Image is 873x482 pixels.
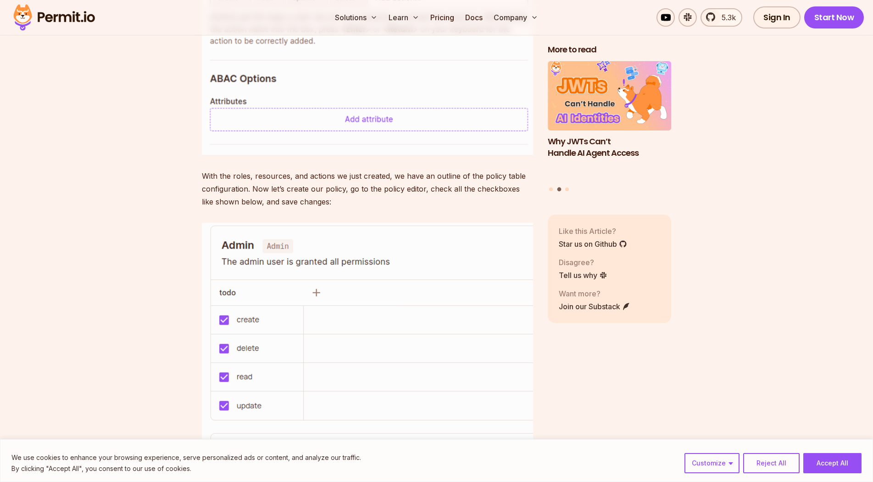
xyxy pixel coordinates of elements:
[559,301,630,312] a: Join our Substack
[559,270,607,281] a: Tell us why
[11,452,361,463] p: We use cookies to enhance your browsing experience, serve personalized ads or content, and analyz...
[803,453,862,473] button: Accept All
[804,6,864,28] a: Start Now
[462,8,486,27] a: Docs
[559,288,630,299] p: Want more?
[684,453,740,473] button: Customize
[202,170,533,208] p: With the roles, resources, and actions we just created, we have an outline of the policy table co...
[549,187,553,191] button: Go to slide 1
[385,8,423,27] button: Learn
[11,463,361,474] p: By clicking "Accept All", you consent to our use of cookies.
[548,136,672,159] h3: Why JWTs Can’t Handle AI Agent Access
[716,12,736,23] span: 5.3k
[559,257,607,268] p: Disagree?
[548,44,672,56] h2: More to read
[743,453,800,473] button: Reject All
[331,8,381,27] button: Solutions
[557,187,561,192] button: Go to slide 2
[490,8,542,27] button: Company
[548,61,672,182] li: 2 of 3
[565,187,569,191] button: Go to slide 3
[9,2,99,33] img: Permit logo
[559,238,627,250] a: Star us on Github
[753,6,801,28] a: Sign In
[548,61,672,131] img: Why JWTs Can’t Handle AI Agent Access
[548,61,672,193] div: Posts
[427,8,458,27] a: Pricing
[701,8,742,27] a: 5.3k
[559,226,627,237] p: Like this Article?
